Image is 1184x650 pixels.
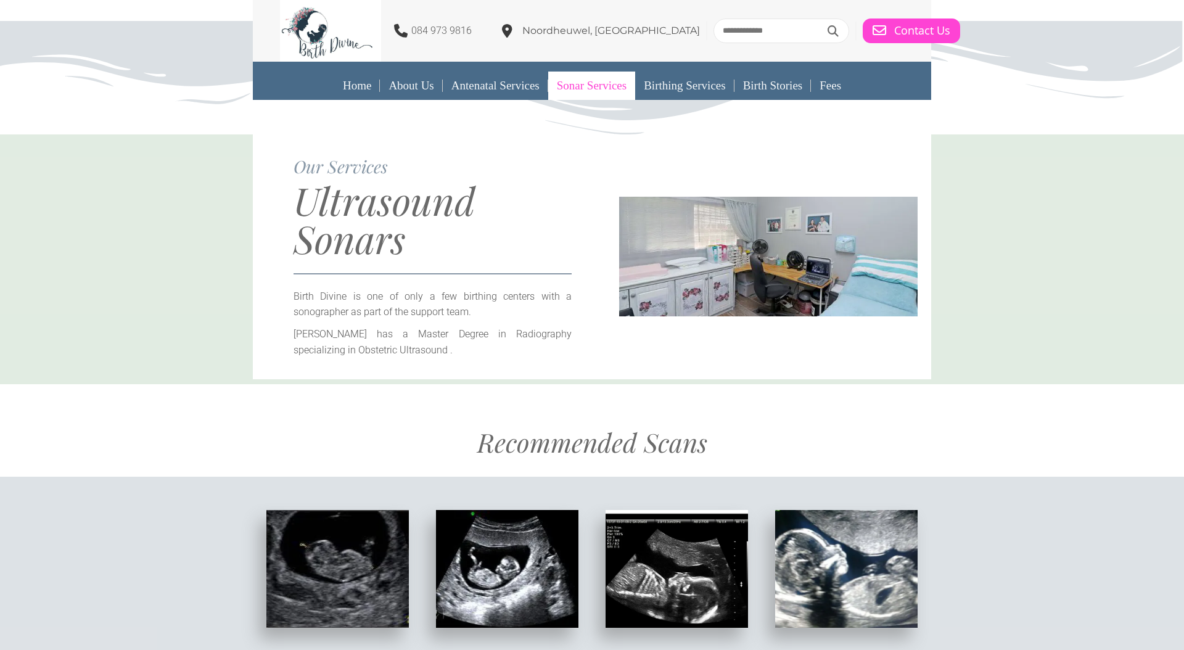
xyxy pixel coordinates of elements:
span: Recommended Scans [477,425,707,459]
span: Our Services [294,155,388,178]
a: Home [334,72,380,100]
span: Contact Us [894,24,950,38]
a: Birthing Services [635,72,734,100]
p: Birth Divine is one of only a few birthing centers with a sonographer as part of the support team. [294,289,572,320]
h1: Ultrasound Sonars [294,181,572,258]
img: Birth Divine Ultrasound Sonars [619,157,918,356]
a: Fees [811,72,850,100]
a: Antenatal Services [443,72,548,100]
p: [PERSON_NAME] has a Master Degree in Radiography specializing in Obstetric Ultrasound . [294,326,572,358]
a: Contact Us [863,19,960,43]
a: Sonar Services [548,72,635,100]
p: 084 973 9816 [411,23,472,39]
a: About Us [380,72,442,100]
span: Noordheuwel, [GEOGRAPHIC_DATA] [522,25,700,36]
a: Birth Stories [734,72,812,100]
